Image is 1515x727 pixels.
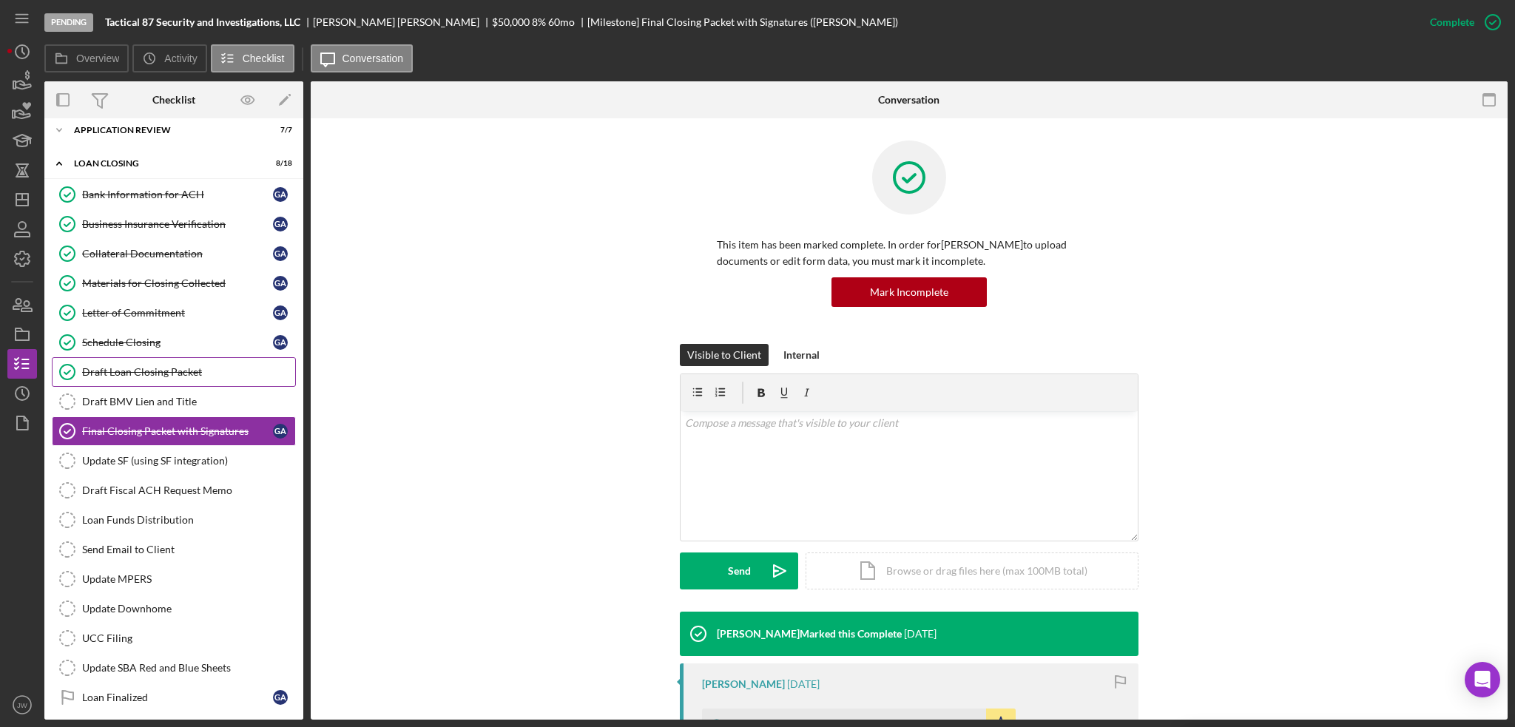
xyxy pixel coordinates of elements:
[82,425,273,437] div: Final Closing Packet with Signatures
[52,328,296,357] a: Schedule ClosingGA
[82,514,295,526] div: Loan Funds Distribution
[82,484,295,496] div: Draft Fiscal ACH Request Memo
[717,237,1101,270] p: This item has been marked complete. In order for [PERSON_NAME] to upload documents or edit form d...
[548,16,575,28] div: 60 mo
[243,53,285,64] label: Checklist
[7,690,37,720] button: JW
[52,268,296,298] a: Materials for Closing CollectedGA
[82,632,295,644] div: UCC Filing
[273,276,288,291] div: G A
[783,344,820,366] div: Internal
[82,573,295,585] div: Update MPERS
[82,189,273,200] div: Bank Information for ACH
[52,594,296,623] a: Update Downhome
[776,344,827,366] button: Internal
[728,552,751,589] div: Send
[273,690,288,705] div: G A
[152,94,195,106] div: Checklist
[44,13,93,32] div: Pending
[311,44,414,72] button: Conversation
[82,307,273,319] div: Letter of Commitment
[52,446,296,476] a: Update SF (using SF integration)
[52,653,296,683] a: Update SBA Red and Blue Sheets
[831,277,987,307] button: Mark Incomplete
[74,159,255,168] div: Loan Closing
[74,126,255,135] div: Application Review
[82,692,273,703] div: Loan Finalized
[680,552,798,589] button: Send
[211,44,294,72] button: Checklist
[273,424,288,439] div: G A
[52,505,296,535] a: Loan Funds Distribution
[82,366,295,378] div: Draft Loan Closing Packet
[82,662,295,674] div: Update SBA Red and Blue Sheets
[82,603,295,615] div: Update Downhome
[878,94,939,106] div: Conversation
[343,53,404,64] label: Conversation
[44,44,129,72] button: Overview
[82,455,295,467] div: Update SF (using SF integration)
[132,44,206,72] button: Activity
[787,678,820,690] time: 2025-09-23 16:49
[52,357,296,387] a: Draft Loan Closing Packet
[82,337,273,348] div: Schedule Closing
[82,248,273,260] div: Collateral Documentation
[273,217,288,231] div: G A
[904,628,937,640] time: 2025-09-23 16:49
[52,683,296,712] a: Loan FinalizedGA
[52,416,296,446] a: Final Closing Packet with SignaturesGA
[164,53,197,64] label: Activity
[313,16,492,28] div: [PERSON_NAME] [PERSON_NAME]
[717,628,902,640] div: [PERSON_NAME] Marked this Complete
[82,544,295,555] div: Send Email to Client
[82,277,273,289] div: Materials for Closing Collected
[105,16,300,28] b: Tactical 87 Security and Investigations, LLC
[273,187,288,202] div: G A
[870,277,948,307] div: Mark Incomplete
[266,159,292,168] div: 8 / 18
[17,701,28,709] text: JW
[52,535,296,564] a: Send Email to Client
[532,16,546,28] div: 8 %
[273,305,288,320] div: G A
[52,476,296,505] a: Draft Fiscal ACH Request Memo
[492,16,530,28] span: $50,000
[273,335,288,350] div: G A
[687,344,761,366] div: Visible to Client
[1465,662,1500,697] div: Open Intercom Messenger
[82,218,273,230] div: Business Insurance Verification
[82,396,295,408] div: Draft BMV Lien and Title
[1415,7,1508,37] button: Complete
[52,623,296,653] a: UCC Filing
[1430,7,1474,37] div: Complete
[52,387,296,416] a: Draft BMV Lien and Title
[587,16,898,28] div: [Milestone] Final Closing Packet with Signatures ([PERSON_NAME])
[52,239,296,268] a: Collateral DocumentationGA
[52,564,296,594] a: Update MPERS
[266,126,292,135] div: 7 / 7
[76,53,119,64] label: Overview
[680,344,769,366] button: Visible to Client
[52,298,296,328] a: Letter of CommitmentGA
[702,678,785,690] div: [PERSON_NAME]
[52,209,296,239] a: Business Insurance VerificationGA
[52,180,296,209] a: Bank Information for ACHGA
[273,246,288,261] div: G A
